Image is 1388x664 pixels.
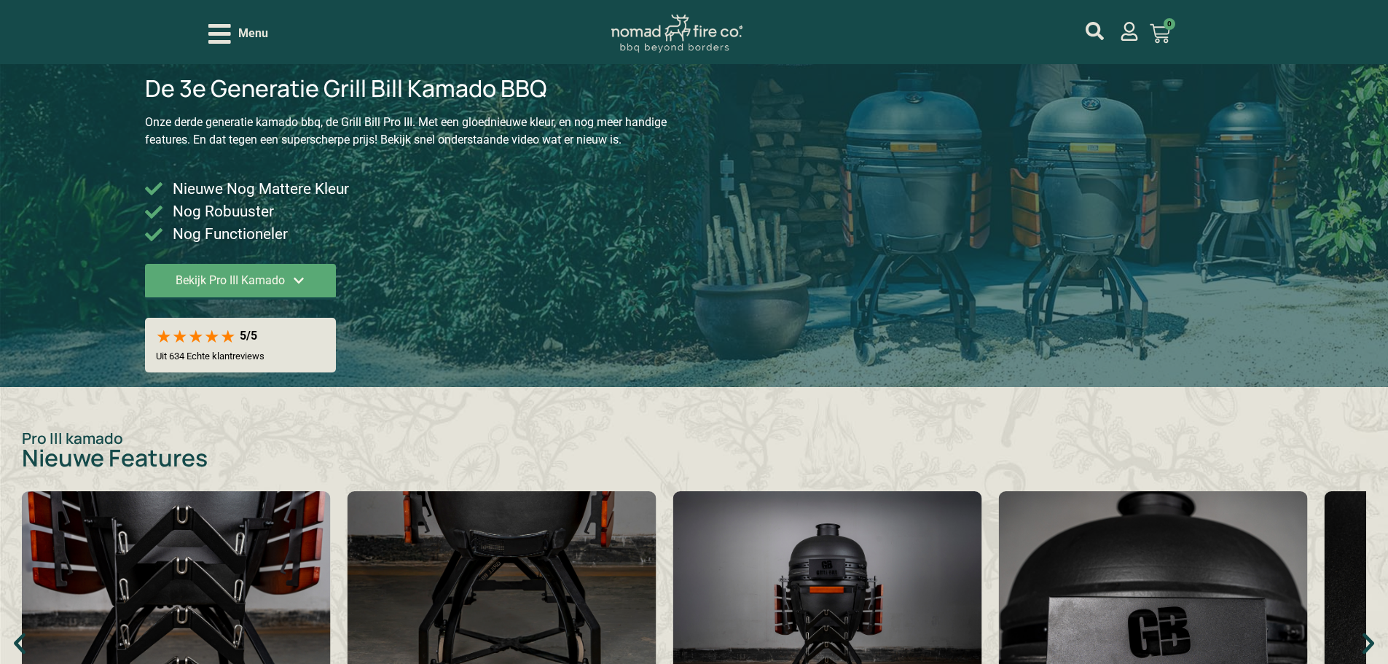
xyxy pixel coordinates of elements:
p: Onze derde generatie kamado bbq, de Grill Bill Pro III. Met een gloednieuwe kleur, en nog meer ha... [145,114,694,149]
div: Vorige slide [6,630,34,657]
span: Nieuwe Nog Mattere Kleur [169,178,349,200]
img: Nomad Logo [611,15,742,53]
a: Bekijk Pro III Kamado [145,264,336,300]
h2: De 3e Generatie Grill Bill Kamado BBQ [145,74,694,102]
span: Nog Robuuster [169,200,274,223]
p: Uit 634 Echte klantreviews [156,351,264,362]
div: Open/Close Menu [208,21,268,47]
span: Menu [238,25,268,42]
h2: Nieuwe Features [22,446,1366,469]
a: mijn account [1120,22,1139,41]
span: 0 [1164,18,1175,30]
span: Nog Functioneler [169,223,288,246]
div: Volgende slide [1354,630,1382,657]
span: Bekijk Pro III Kamado [176,275,285,286]
div: 5/5 [240,329,257,343]
p: Pro III kamado [22,431,1366,446]
a: 0 [1132,15,1188,52]
a: mijn account [1086,22,1104,40]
